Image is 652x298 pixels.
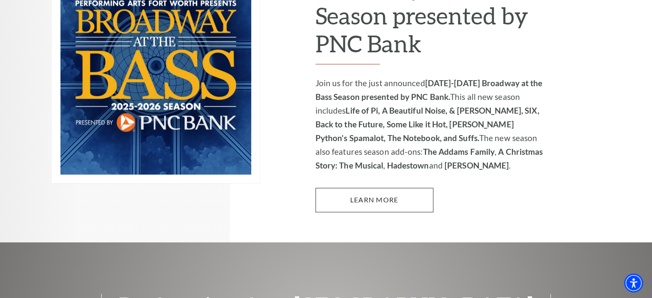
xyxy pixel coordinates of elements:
[315,78,543,102] strong: [DATE]-[DATE] Broadway at the Bass Season presented by PNC Bank.
[445,160,509,170] strong: [PERSON_NAME]
[315,188,433,212] a: Learn More 2025-2026 Broadway at the Bass Season presented by PNC Bank
[624,274,643,292] div: Accessibility Menu
[315,76,545,172] p: Join us for the just announced This all new season includes The new season also features season a...
[423,147,495,157] strong: The Addams Family
[315,105,539,143] strong: Life of Pi, A Beautiful Noise, & [PERSON_NAME], SIX, Back to the Future, Some Like it Hot, [PERSO...
[387,160,429,170] strong: Hadestown
[315,147,543,170] strong: A Christmas Story: The Musical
